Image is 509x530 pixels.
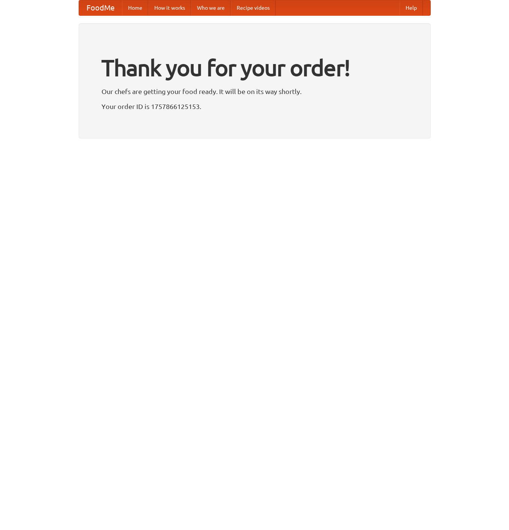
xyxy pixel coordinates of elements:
a: Recipe videos [231,0,276,15]
a: How it works [148,0,191,15]
a: Help [400,0,423,15]
h1: Thank you for your order! [102,50,408,86]
a: Who we are [191,0,231,15]
a: Home [122,0,148,15]
a: FoodMe [79,0,122,15]
p: Your order ID is 1757866125153. [102,101,408,112]
p: Our chefs are getting your food ready. It will be on its way shortly. [102,86,408,97]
